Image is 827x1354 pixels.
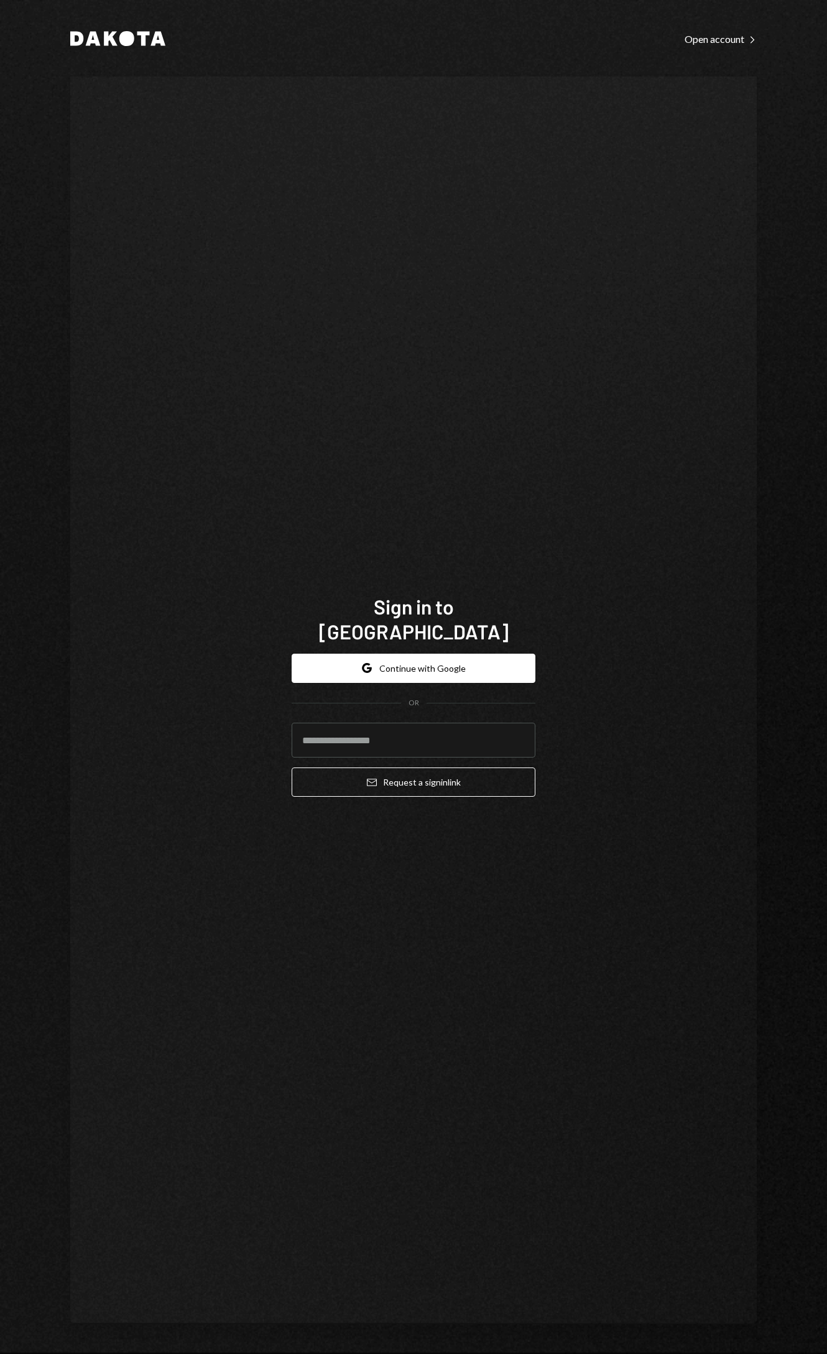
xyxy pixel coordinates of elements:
a: Open account [685,32,757,45]
button: Continue with Google [292,654,535,683]
button: Request a signinlink [292,767,535,797]
div: OR [409,698,419,708]
h1: Sign in to [GEOGRAPHIC_DATA] [292,594,535,644]
div: Open account [685,33,757,45]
